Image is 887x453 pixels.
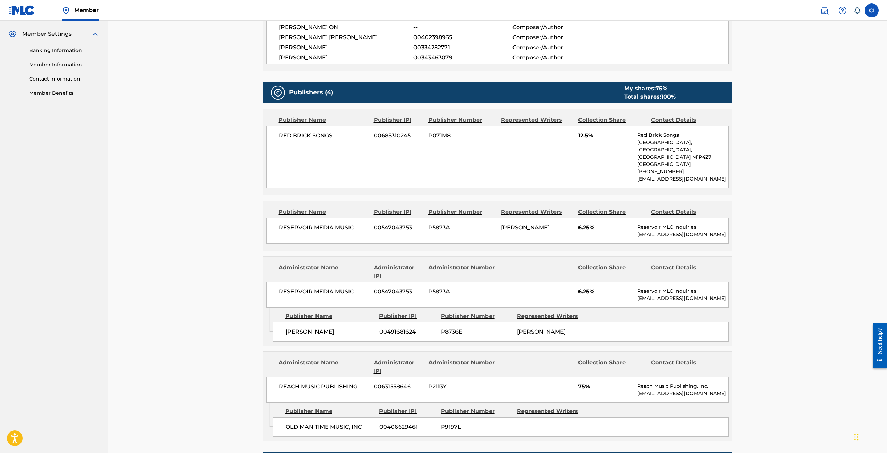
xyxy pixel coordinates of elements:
span: 6.25% [578,287,632,296]
div: Collection Share [578,208,646,216]
div: Publisher Number [428,116,496,124]
div: Contact Details [651,116,718,124]
div: Publisher Number [428,208,496,216]
img: search [820,6,829,15]
div: Administrator Number [428,359,496,375]
div: User Menu [865,3,879,17]
iframe: Chat Widget [852,420,887,453]
p: Reservoir MLC Inquiries [637,287,728,295]
div: Contact Details [651,208,718,216]
div: Administrator IPI [374,359,423,375]
h5: Publishers (4) [289,89,333,97]
div: Administrator Name [279,263,369,280]
div: Administrator IPI [374,263,423,280]
img: MLC Logo [8,5,35,15]
span: 00547043753 [374,287,423,296]
div: Collection Share [578,116,646,124]
div: Represented Writers [517,407,588,416]
div: Publisher IPI [379,407,436,416]
div: Publisher Number [441,312,512,320]
span: P071M8 [428,132,496,140]
div: Collection Share [578,263,646,280]
div: Administrator Name [279,359,369,375]
div: Collection Share [578,359,646,375]
span: [PERSON_NAME] [PERSON_NAME] [279,33,414,42]
span: 100 % [661,93,676,100]
span: 00547043753 [374,224,423,232]
p: [EMAIL_ADDRESS][DOMAIN_NAME] [637,175,728,183]
span: P5873A [428,224,496,232]
p: [PHONE_NUMBER] [637,168,728,175]
img: help [838,6,847,15]
div: Publisher Number [441,407,512,416]
span: [PERSON_NAME] [286,328,374,336]
span: 12.5% [578,132,632,140]
div: Publisher Name [279,116,369,124]
span: [PERSON_NAME] ON [279,23,414,32]
p: [EMAIL_ADDRESS][DOMAIN_NAME] [637,231,728,238]
span: Composer/Author [512,53,602,62]
p: [GEOGRAPHIC_DATA] [637,161,728,168]
span: 00631558646 [374,383,423,391]
span: 00343463079 [413,53,512,62]
div: Represented Writers [501,116,573,124]
p: Red Brick Songs [637,132,728,139]
span: 75% [578,383,632,391]
span: REACH MUSIC PUBLISHING [279,383,369,391]
img: Top Rightsholder [62,6,70,15]
span: [PERSON_NAME] [279,53,414,62]
div: Publisher IPI [374,208,423,216]
div: Help [836,3,849,17]
a: Member Benefits [29,90,99,97]
div: Notifications [854,7,861,14]
p: [GEOGRAPHIC_DATA], [GEOGRAPHIC_DATA] M1P4Z7 [637,146,728,161]
div: Represented Writers [517,312,588,320]
div: Publisher Name [285,407,374,416]
img: expand [91,30,99,38]
p: Reach Music Publishing, Inc. [637,383,728,390]
span: [PERSON_NAME] [279,43,414,52]
span: Composer/Author [512,33,602,42]
span: P2113Y [428,383,496,391]
span: 6.25% [578,224,632,232]
div: Total shares: [624,93,676,101]
span: Member [74,6,99,14]
p: [GEOGRAPHIC_DATA], [637,139,728,146]
span: RESERVOIR MEDIA MUSIC [279,224,369,232]
p: Reservoir MLC Inquiries [637,224,728,231]
img: Publishers [274,89,282,97]
span: 00685310245 [374,132,423,140]
a: Banking Information [29,47,99,54]
a: Contact Information [29,75,99,83]
p: [EMAIL_ADDRESS][DOMAIN_NAME] [637,390,728,397]
span: 75 % [656,85,667,92]
span: P8736E [441,328,512,336]
div: Publisher IPI [379,312,436,320]
span: Composer/Author [512,43,602,52]
div: Represented Writers [501,208,573,216]
span: Member Settings [22,30,72,38]
span: P5873A [428,287,496,296]
iframe: Resource Center [868,318,887,374]
span: Composer/Author [512,23,602,32]
span: -- [413,23,512,32]
div: Contact Details [651,263,718,280]
span: 00406629461 [379,423,436,431]
div: Publisher Name [279,208,369,216]
p: [EMAIL_ADDRESS][DOMAIN_NAME] [637,295,728,302]
span: P9197L [441,423,512,431]
span: 00402398965 [413,33,512,42]
img: Member Settings [8,30,17,38]
div: Publisher IPI [374,116,423,124]
a: Member Information [29,61,99,68]
div: Publisher Name [285,312,374,320]
span: [PERSON_NAME] [517,328,566,335]
a: Public Search [818,3,831,17]
span: RESERVOIR MEDIA MUSIC [279,287,369,296]
div: Drag [854,427,859,447]
span: 00334282771 [413,43,512,52]
div: My shares: [624,84,676,93]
